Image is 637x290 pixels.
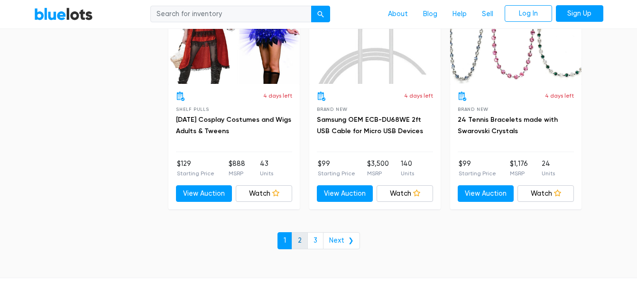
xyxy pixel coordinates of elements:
a: Sign Up [556,5,603,22]
p: Starting Price [318,169,355,178]
li: $99 [459,159,496,178]
a: View Auction [317,185,373,202]
p: Starting Price [177,169,214,178]
a: View Auction [176,185,232,202]
a: Log In [505,5,552,22]
p: 4 days left [545,91,574,100]
a: Blog [415,5,445,23]
input: Search for inventory [150,6,312,23]
p: Starting Price [459,169,496,178]
li: 140 [401,159,414,178]
a: 3 [307,232,323,249]
a: [DATE] Cosplay Costumes and Wigs Adults & Tweens [176,116,291,135]
span: Shelf Pulls [176,107,209,112]
a: BlueLots [34,7,93,21]
li: $1,176 [510,159,528,178]
a: Watch [236,185,292,202]
li: $99 [318,159,355,178]
li: 24 [542,159,555,178]
li: $3,500 [367,159,389,178]
a: Sell [474,5,501,23]
p: 4 days left [263,91,292,100]
a: About [380,5,415,23]
p: MSRP [229,169,245,178]
a: 24 Tennis Bracelets made with Swarovski Crystals [458,116,558,135]
a: Next ❯ [323,232,360,249]
span: Brand New [458,107,489,112]
p: Units [260,169,273,178]
a: 1 [277,232,292,249]
li: 43 [260,159,273,178]
a: Watch [517,185,574,202]
li: $888 [229,159,245,178]
a: Watch [377,185,433,202]
p: Units [401,169,414,178]
p: MSRP [367,169,389,178]
p: 4 days left [404,91,433,100]
a: Samsung OEM ECB-DU68WE 2ft USB Cable for Micro USB Devices [317,116,423,135]
li: $129 [177,159,214,178]
p: MSRP [510,169,528,178]
a: View Auction [458,185,514,202]
p: Units [542,169,555,178]
span: Brand New [317,107,348,112]
a: Help [445,5,474,23]
a: 2 [292,232,308,249]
